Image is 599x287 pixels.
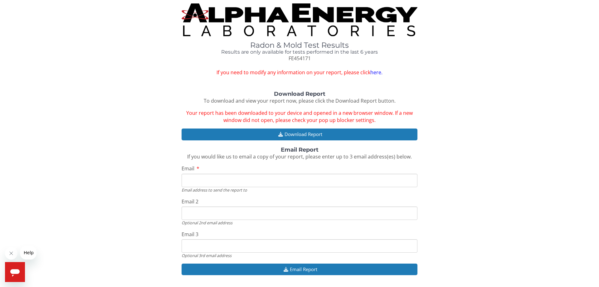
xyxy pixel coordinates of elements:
iframe: Button to launch messaging window [5,262,25,282]
button: Email Report [182,264,417,275]
div: Optional 2nd email address [182,220,417,226]
strong: Email Report [281,146,319,153]
button: Download Report [182,129,417,140]
span: FE454171 [289,55,311,62]
iframe: Close message [5,247,17,260]
h1: Radon & Mold Test Results [182,41,417,49]
iframe: Message from company [20,246,37,260]
h4: Results are only available for tests performed in the last 6 years [182,49,417,55]
span: If you need to modify any information on your report, please click [182,69,417,76]
div: Email address to send the report to [182,187,417,193]
span: Your report has been downloaded to your device and opened in a new browser window. If a new windo... [186,109,413,124]
div: Optional 3rd email address [182,253,417,258]
span: Email [182,165,194,172]
strong: Download Report [274,90,325,97]
span: To download and view your report now, please click the Download Report button. [204,97,396,104]
a: here. [370,69,382,76]
span: If you would like us to email a copy of your report, please enter up to 3 email address(es) below. [187,153,412,160]
span: Email 3 [182,231,198,238]
img: TightCrop.jpg [182,3,417,36]
span: Email 2 [182,198,198,205]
